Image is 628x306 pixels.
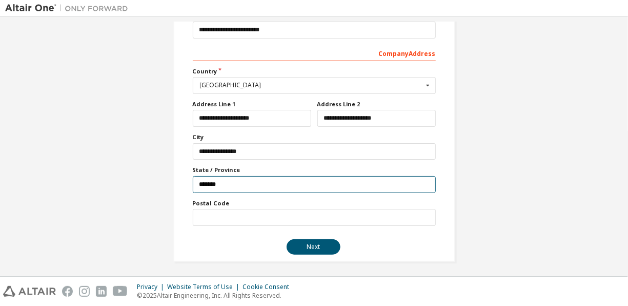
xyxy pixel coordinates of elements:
[193,67,436,75] label: Country
[193,100,311,108] label: Address Line 1
[167,283,242,291] div: Website Terms of Use
[113,286,128,297] img: youtube.svg
[5,3,133,13] img: Altair One
[317,100,436,108] label: Address Line 2
[193,45,436,61] div: Company Address
[3,286,56,297] img: altair_logo.svg
[200,82,423,88] div: [GEOGRAPHIC_DATA]
[137,291,295,300] p: © 2025 Altair Engineering, Inc. All Rights Reserved.
[62,286,73,297] img: facebook.svg
[79,286,90,297] img: instagram.svg
[96,286,107,297] img: linkedin.svg
[193,133,436,141] label: City
[193,199,436,207] label: Postal Code
[242,283,295,291] div: Cookie Consent
[193,166,436,174] label: State / Province
[137,283,167,291] div: Privacy
[287,239,340,255] button: Next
